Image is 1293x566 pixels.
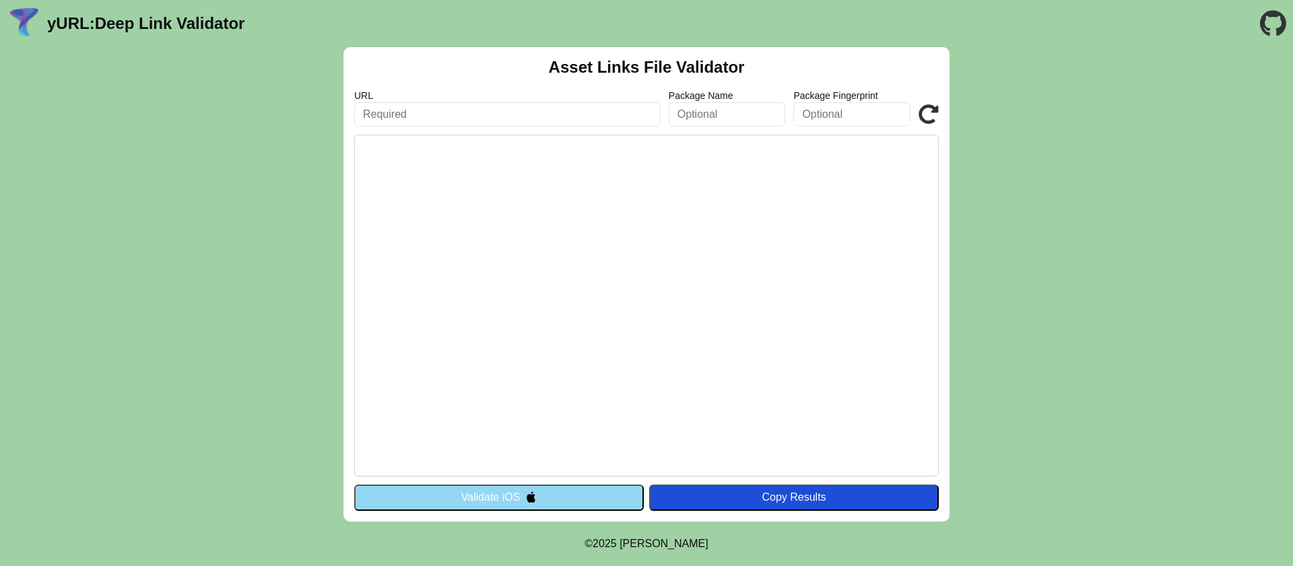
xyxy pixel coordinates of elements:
img: appleIcon.svg [525,491,537,503]
img: yURL Logo [7,6,42,41]
button: Validate iOS [354,485,644,510]
input: Optional [669,102,786,127]
footer: © [585,522,708,566]
a: Michael Ibragimchayev's Personal Site [620,538,708,549]
div: Copy Results [656,491,932,503]
a: yURL:Deep Link Validator [47,14,244,33]
input: Optional [793,102,910,127]
label: Package Name [669,90,786,101]
span: 2025 [593,538,617,549]
input: Required [354,102,661,127]
label: Package Fingerprint [793,90,910,101]
h2: Asset Links File Validator [549,58,745,77]
button: Copy Results [649,485,939,510]
label: URL [354,90,661,101]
